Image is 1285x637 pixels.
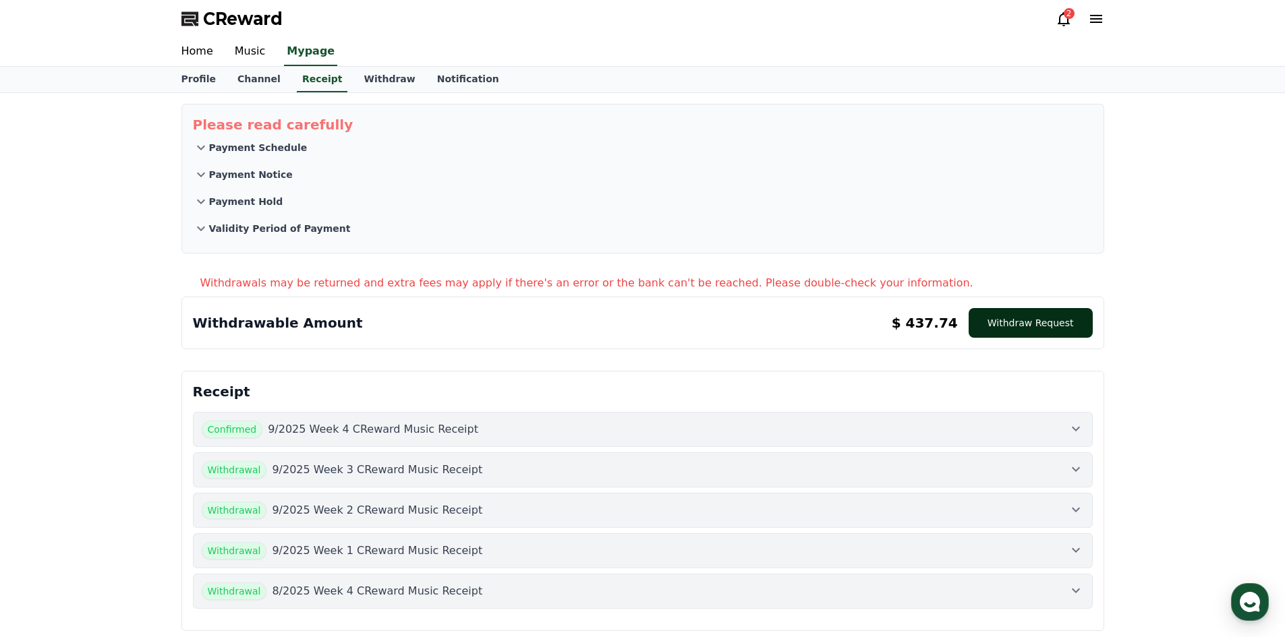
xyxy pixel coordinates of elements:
[34,448,58,458] span: Home
[193,574,1093,609] button: Withdrawal 8/2025 Week 4 CReward Music Receipt
[209,141,308,154] p: Payment Schedule
[224,38,277,66] a: Music
[272,462,482,478] p: 9/2025 Week 3 CReward Music Receipt
[268,421,478,437] p: 9/2025 Week 4 CReward Music Receipt
[171,38,224,66] a: Home
[181,8,283,30] a: CReward
[193,493,1093,528] button: Withdrawal 9/2025 Week 2 CReward Music Receipt
[209,168,293,181] p: Payment Notice
[193,215,1093,242] button: Validity Period of Payment
[171,67,227,92] a: Profile
[202,582,267,600] span: Withdrawal
[426,67,510,92] a: Notification
[112,448,152,459] span: Messages
[193,452,1093,487] button: Withdrawal 9/2025 Week 3 CReward Music Receipt
[1064,8,1075,19] div: 2
[193,313,363,332] p: Withdrawable Amount
[202,461,267,479] span: Withdrawal
[193,382,1093,401] p: Receipt
[202,421,263,438] span: Confirmed
[174,427,259,461] a: Settings
[202,502,267,519] span: Withdrawal
[272,583,482,599] p: 8/2025 Week 4 CReward Music Receipt
[200,275,1104,291] p: Withdrawals may be returned and extra fees may apply if there's an error or the bank can't be rea...
[272,543,482,559] p: 9/2025 Week 1 CReward Music Receipt
[209,195,283,208] p: Payment Hold
[1056,11,1072,27] a: 2
[89,427,174,461] a: Messages
[353,67,426,92] a: Withdraw
[203,8,283,30] span: CReward
[193,188,1093,215] button: Payment Hold
[202,542,267,559] span: Withdrawal
[209,222,351,235] p: Validity Period of Payment
[284,38,337,66] a: Mypage
[4,427,89,461] a: Home
[193,161,1093,188] button: Payment Notice
[193,134,1093,161] button: Payment Schedule
[193,115,1093,134] p: Please read carefully
[193,533,1093,568] button: Withdrawal 9/2025 Week 1 CReward Music Receipt
[227,67,291,92] a: Channel
[193,412,1093,447] button: Confirmed 9/2025 Week 4 CReward Music Receipt
[969,308,1093,338] button: Withdraw Request
[297,67,348,92] a: Receipt
[272,502,482,518] p: 9/2025 Week 2 CReward Music Receipt
[200,448,233,458] span: Settings
[892,313,958,332] p: $ 437.74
